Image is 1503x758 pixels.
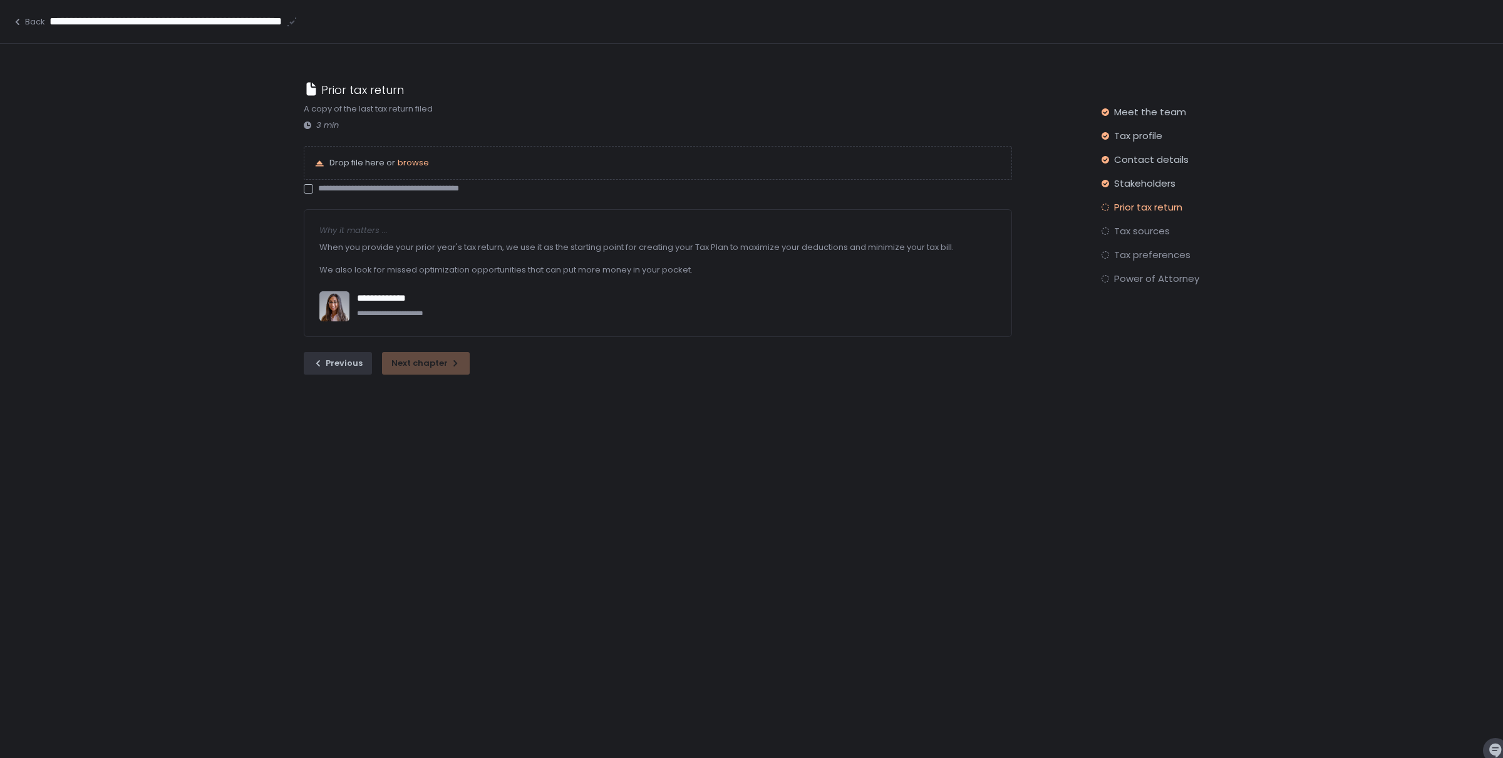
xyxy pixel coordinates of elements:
[304,120,1012,131] div: 3 min
[313,358,363,369] div: Previous
[319,259,996,281] div: We also look for missed optimization opportunities that can put more money in your pocket.
[304,352,372,375] button: Previous
[304,103,1012,115] div: A copy of the last tax return filed
[1114,177,1175,190] span: Stakeholders
[1114,106,1186,118] span: Meet the team
[1114,201,1182,214] span: Prior tax return
[1114,273,1199,285] span: Power of Attorney
[319,225,996,236] div: Why it matters ...
[1114,225,1170,237] span: Tax sources
[13,16,45,28] button: Back
[321,81,404,98] h1: Prior tax return
[1114,249,1191,261] span: Tax preferences
[319,236,996,259] div: When you provide your prior year's tax return, we use it as the starting point for creating your ...
[329,157,429,169] p: Drop file here or
[1114,153,1189,166] span: Contact details
[1114,130,1162,142] span: Tax profile
[398,157,429,169] button: browse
